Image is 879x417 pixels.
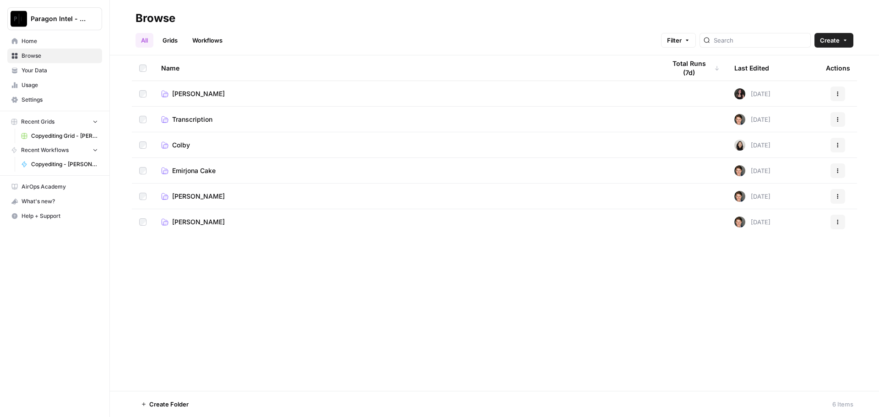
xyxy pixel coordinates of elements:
img: qw00ik6ez51o8uf7vgx83yxyzow9 [734,191,745,202]
div: Total Runs (7d) [666,55,720,81]
div: 6 Items [832,400,853,409]
div: Last Edited [734,55,769,81]
div: [DATE] [734,191,770,202]
span: Settings [22,96,98,104]
a: Workflows [187,33,228,48]
img: qw00ik6ez51o8uf7vgx83yxyzow9 [734,217,745,227]
span: Home [22,37,98,45]
span: Recent Workflows [21,146,69,154]
span: Browse [22,52,98,60]
a: Settings [7,92,102,107]
a: Home [7,34,102,49]
img: Paragon Intel - Copyediting Logo [11,11,27,27]
button: Help + Support [7,209,102,223]
button: Recent Grids [7,115,102,129]
button: Workspace: Paragon Intel - Copyediting [7,7,102,30]
a: Transcription [161,115,651,124]
span: AirOps Academy [22,183,98,191]
img: t5ef5oef8zpw1w4g2xghobes91mw [734,140,745,151]
a: [PERSON_NAME] [161,217,651,227]
span: Transcription [172,115,212,124]
button: Filter [661,33,696,48]
span: Copyediting Grid - [PERSON_NAME] [31,132,98,140]
div: [DATE] [734,114,770,125]
button: Recent Workflows [7,143,102,157]
button: Create Folder [136,397,194,412]
a: [PERSON_NAME] [161,89,651,98]
a: Copyediting Grid - [PERSON_NAME] [17,129,102,143]
a: Colby [161,141,651,150]
span: Create Folder [149,400,189,409]
span: Copyediting - [PERSON_NAME] [31,160,98,168]
span: Emirjona Cake [172,166,216,175]
div: [DATE] [734,165,770,176]
a: Emirjona Cake [161,166,651,175]
img: qw00ik6ez51o8uf7vgx83yxyzow9 [734,165,745,176]
div: [DATE] [734,217,770,227]
span: Your Data [22,66,98,75]
a: [PERSON_NAME] [161,192,651,201]
span: Filter [667,36,682,45]
a: Your Data [7,63,102,78]
button: Create [814,33,853,48]
span: Usage [22,81,98,89]
input: Search [714,36,807,45]
img: qw00ik6ez51o8uf7vgx83yxyzow9 [734,114,745,125]
button: What's new? [7,194,102,209]
div: Name [161,55,651,81]
div: [DATE] [734,88,770,99]
a: All [136,33,153,48]
div: What's new? [8,195,102,208]
a: Browse [7,49,102,63]
a: AirOps Academy [7,179,102,194]
div: Browse [136,11,175,26]
span: Recent Grids [21,118,54,126]
span: [PERSON_NAME] [172,89,225,98]
a: Grids [157,33,183,48]
span: [PERSON_NAME] [172,217,225,227]
span: Create [820,36,840,45]
a: Usage [7,78,102,92]
div: Actions [826,55,850,81]
span: Colby [172,141,190,150]
div: [DATE] [734,140,770,151]
img: 5nlru5lqams5xbrbfyykk2kep4hl [734,88,745,99]
span: [PERSON_NAME] [172,192,225,201]
span: Paragon Intel - Copyediting [31,14,86,23]
a: Copyediting - [PERSON_NAME] [17,157,102,172]
span: Help + Support [22,212,98,220]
